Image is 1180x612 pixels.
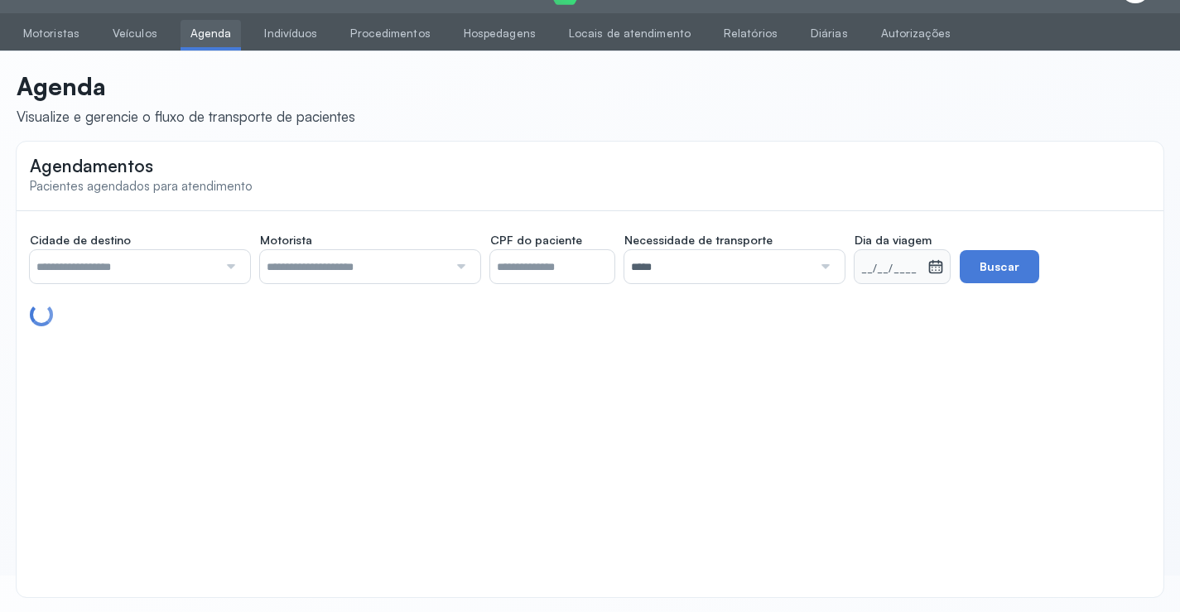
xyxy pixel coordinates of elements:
[340,20,440,47] a: Procedimentos
[559,20,701,47] a: Locais de atendimento
[624,233,773,248] span: Necessidade de transporte
[960,250,1039,283] button: Buscar
[17,108,355,125] div: Visualize e gerencie o fluxo de transporte de pacientes
[871,20,961,47] a: Autorizações
[181,20,242,47] a: Agenda
[855,233,932,248] span: Dia da viagem
[490,233,582,248] span: CPF do paciente
[801,20,858,47] a: Diárias
[13,20,89,47] a: Motoristas
[714,20,787,47] a: Relatórios
[454,20,546,47] a: Hospedagens
[30,178,253,194] span: Pacientes agendados para atendimento
[103,20,167,47] a: Veículos
[254,20,327,47] a: Indivíduos
[30,233,131,248] span: Cidade de destino
[260,233,312,248] span: Motorista
[861,261,921,277] small: __/__/____
[30,155,153,176] span: Agendamentos
[17,71,355,101] p: Agenda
